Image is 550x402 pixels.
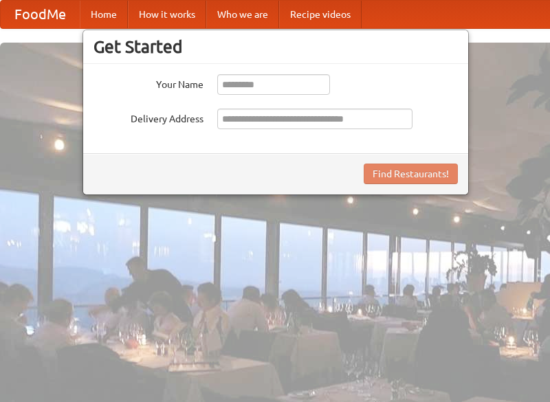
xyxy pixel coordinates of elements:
a: Home [80,1,128,28]
label: Delivery Address [93,109,203,126]
h3: Get Started [93,36,458,57]
button: Find Restaurants! [364,164,458,184]
a: How it works [128,1,206,28]
a: Who we are [206,1,279,28]
a: FoodMe [1,1,80,28]
a: Recipe videos [279,1,362,28]
label: Your Name [93,74,203,91]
